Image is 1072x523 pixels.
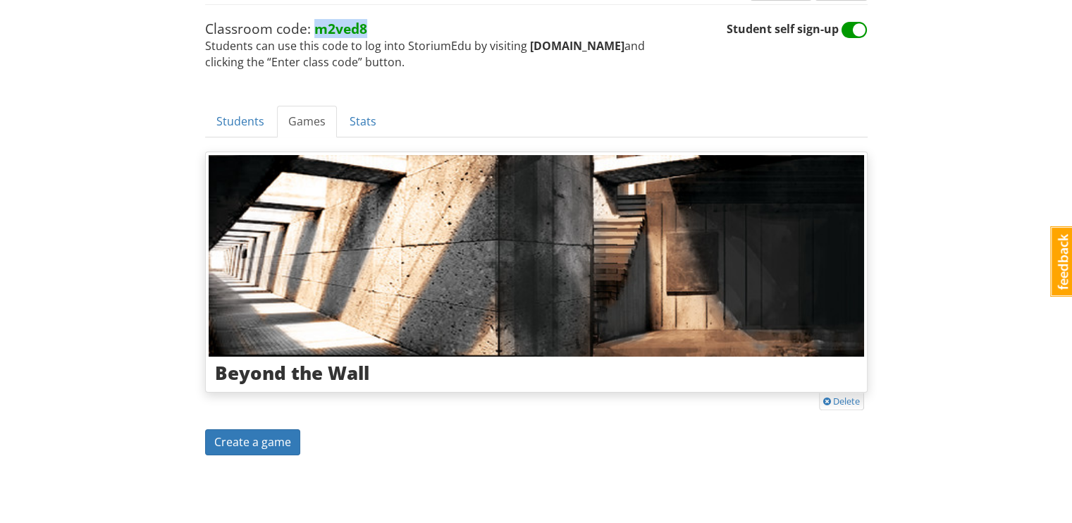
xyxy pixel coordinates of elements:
span: Classroom code: [205,19,367,38]
h3: Beyond the Wall [215,363,858,383]
a: Delete [823,395,860,407]
a: Games [277,106,337,137]
strong: m2ved8 [314,19,367,38]
a: Students [205,106,276,137]
span: Create a game [214,434,291,450]
strong: [DOMAIN_NAME] [530,38,624,54]
span: Student self sign-up [727,22,868,37]
a: A modern hallway, made from concrete and fashioned with strange angles.Beyond the Wall [205,152,868,393]
span: Students can use this code to log into StoriumEdu by visiting and clicking the “Enter class code”... [205,19,727,70]
a: Stats [338,106,388,137]
img: A modern hallway, made from concrete and fashioned with strange angles. [209,155,864,357]
a: Create a game [205,429,300,455]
